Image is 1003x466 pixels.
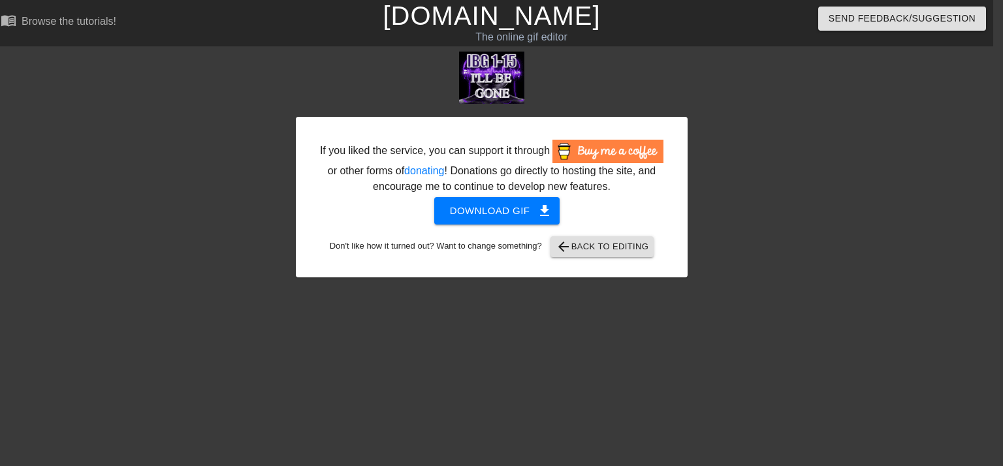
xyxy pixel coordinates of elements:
[383,1,600,30] a: [DOMAIN_NAME]
[537,203,552,219] span: get_app
[1,12,116,33] a: Browse the tutorials!
[316,236,667,257] div: Don't like how it turned out? Want to change something?
[404,165,444,176] a: donating
[434,197,560,225] button: Download gif
[556,239,649,255] span: Back to Editing
[22,16,116,27] div: Browse the tutorials!
[829,10,976,27] span: Send Feedback/Suggestion
[331,29,712,45] div: The online gif editor
[424,204,560,215] a: Download gif
[818,7,986,31] button: Send Feedback/Suggestion
[550,236,654,257] button: Back to Editing
[556,239,571,255] span: arrow_back
[459,52,524,104] img: oqFtcERg.gif
[319,140,665,194] div: If you liked the service, you can support it through or other forms of ! Donations go directly to...
[1,12,16,28] span: menu_book
[450,202,545,219] span: Download gif
[552,140,663,163] img: Buy Me A Coffee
